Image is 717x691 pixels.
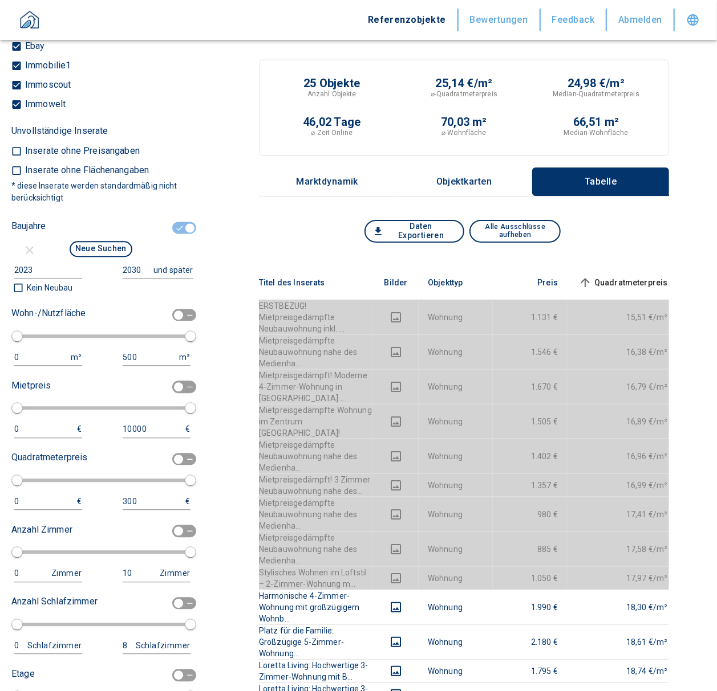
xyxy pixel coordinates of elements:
[576,276,668,289] span: Quadratmeterpreis
[567,625,677,660] td: 18,61 €/m²
[153,264,193,276] p: und später
[382,508,410,521] button: images
[259,167,669,196] div: wrapped label tabs example
[419,497,493,531] td: Wohnung
[357,9,459,31] button: Referenzobjekte
[373,265,419,300] th: Bilder
[567,334,677,369] td: 16,38 €/m²
[259,439,373,473] th: Mietpreisgedämpfte Neubauwohnung nahe des Medienha...
[70,241,132,257] button: Neue Suchen
[493,590,567,624] td: 1.990 €
[419,566,493,590] td: Wohnung
[493,439,567,473] td: 1.402 €
[382,449,410,463] button: images
[24,281,72,294] p: Kein Neubau
[567,566,677,590] td: 17,97 €/m²
[493,497,567,531] td: 980 €
[436,77,493,89] p: 25,14 €/m²
[22,80,71,89] p: Immoscout
[493,660,567,683] td: 1.795 €
[297,177,359,187] p: Marktdynamik
[519,276,558,289] span: Preis
[11,451,88,464] p: Quadratmeterpreis
[11,595,98,608] p: Anzahl Schlafzimmer
[428,276,481,289] span: Objekttyp
[259,625,373,660] th: Platz für die Familie: Großzügige 5-Zimmer-Wohnung...
[11,379,51,392] p: Mietpreis
[22,146,140,156] p: Inserate ohne Preisangaben
[22,42,45,51] p: Ebay
[259,473,373,497] th: Mietpreisgedämpft! 3 Zimmer Neubauwohnung nahe des...
[307,89,357,99] p: Anzahl Objekte
[541,9,607,31] button: Feedback
[436,177,493,187] p: Objektkarten
[493,625,567,660] td: 2.180 €
[459,9,541,31] button: Bewertungen
[567,590,677,624] td: 18,30 €/m²
[419,590,493,624] td: Wohnung
[493,300,567,334] td: 1.131 €
[259,531,373,566] th: Mietpreisgedämpfte Neubauwohnung nahe des Medienha...
[469,220,561,243] button: Alle Ausschlüsse aufheben
[567,369,677,404] td: 16,79 €/m²
[382,345,410,359] button: images
[382,380,410,394] button: images
[22,100,66,109] p: Immowelt
[11,523,72,537] p: Anzahl Zimmer
[259,404,373,439] th: Mietpreisgedämpfte Wohnung im Zentrum [GEOGRAPHIC_DATA]!
[493,369,567,404] td: 1.670 €
[382,571,410,585] button: images
[441,128,486,138] p: ⌀-Wohnfläche
[419,439,493,473] td: Wohnung
[568,77,625,89] p: 24,98 €/m²
[11,180,194,204] p: * diese Inserate werden standardmäßig nicht berücksichtigt
[493,473,567,497] td: 1.357 €
[567,660,677,683] td: 18,74 €/m²
[419,369,493,404] td: Wohnung
[493,566,567,590] td: 1.050 €
[259,265,373,300] th: Titel des Inserats
[567,473,677,497] td: 16,99 €/m²
[11,7,48,40] button: ProperBird Logo and Home Button
[259,590,373,624] th: Harmonische 4-Zimmer-Wohnung mit großzügigem Wohnb...
[607,9,675,31] button: Abmelden
[22,166,149,175] p: Inserate ohne Flächenangaben
[259,334,373,369] th: Mietpreisgedämpfte Neubauwohnung nahe des Medienha...
[419,531,493,566] td: Wohnung
[419,625,493,660] td: Wohnung
[567,439,677,473] td: 16,96 €/m²
[11,219,46,233] p: Baujahre
[382,635,410,649] button: images
[259,660,373,683] th: Loretta Living: Hochwertige 3-Zimmer-Wohnung mit B...
[493,531,567,566] td: 885 €
[564,128,629,138] p: Median-Wohnfläche
[419,300,493,334] td: Wohnung
[303,77,360,89] p: 25 Objekte
[567,531,677,566] td: 17,58 €/m²
[382,542,410,556] button: images
[382,415,410,428] button: images
[567,300,677,334] td: 15,51 €/m²
[382,600,410,614] button: images
[364,220,464,243] button: Daten Exportieren
[567,404,677,439] td: 16,89 €/m²
[567,497,677,531] td: 17,41 €/m²
[493,334,567,369] td: 1.546 €
[11,124,108,138] p: Unvollständige Inserate
[259,369,373,404] th: Mietpreisgedämpft! Moderne 4-Zimmer-Wohnung in [GEOGRAPHIC_DATA]...
[382,664,410,678] button: images
[11,306,86,320] p: Wohn-/Nutzfläche
[419,660,493,683] td: Wohnung
[382,310,410,324] button: images
[493,404,567,439] td: 1.505 €
[311,128,353,138] p: ⌀-Zeit Online
[419,334,493,369] td: Wohnung
[22,61,71,70] p: Immobilie1
[15,7,44,35] img: ProperBird Logo and Home Button
[553,89,639,99] p: Median-Quadratmeterpreis
[11,667,35,681] p: Etage
[259,300,373,334] th: ERSTBEZUG! Mietpreisgedämpfte Neubauwohnung inkl. ...
[572,177,629,187] p: Tabelle
[419,473,493,497] td: Wohnung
